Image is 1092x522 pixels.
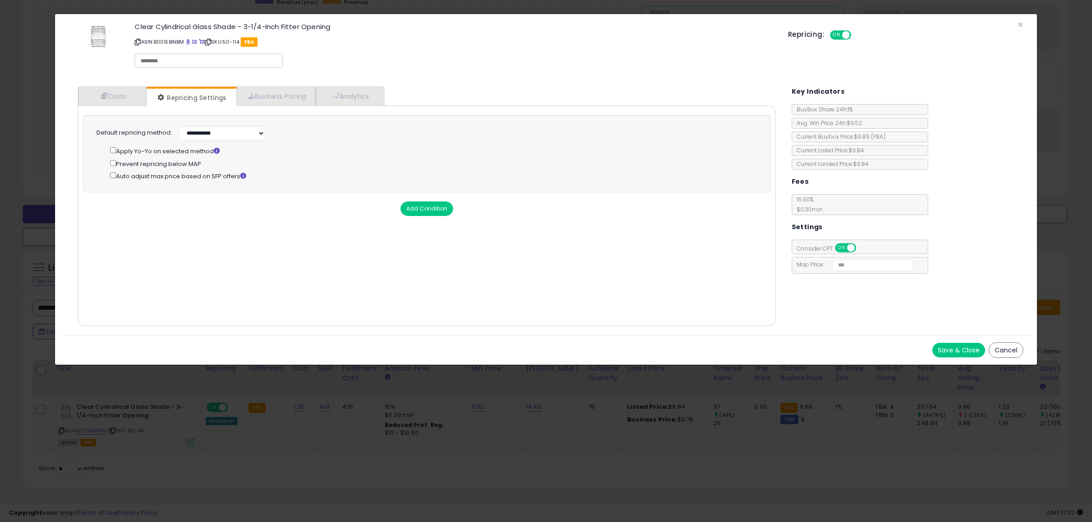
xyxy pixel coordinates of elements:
[241,37,258,47] span: FBA
[792,261,914,268] span: Map Price:
[871,133,885,141] span: ( FBA )
[110,146,753,156] div: Apply Yo-Yo on selected method
[147,89,236,107] a: Repricing Settings
[237,87,316,105] a: Business Pricing
[792,206,823,213] span: $0.30 min
[316,87,383,105] a: Analytics
[110,158,753,169] div: Prevent repricing below MAP
[792,105,853,113] span: BuyBox Share 24h: 1%
[792,86,845,97] h5: Key Indicators
[792,160,869,168] span: Current Landed Price: $9.84
[831,31,842,39] span: ON
[78,87,147,105] a: Costs
[199,38,204,45] a: Your listing only
[932,343,985,357] button: Save & Close
[792,133,885,141] span: Current Buybox Price:
[96,129,172,137] label: Default repricing method:
[1017,18,1023,31] span: ×
[854,133,885,141] span: $9.89
[854,244,869,252] span: OFF
[135,35,774,49] p: ASIN: B001EBINBM | SKU: 50-114
[192,38,197,45] a: All offer listings
[850,31,864,39] span: OFF
[792,221,823,233] h5: Settings
[792,176,809,187] h5: Fees
[792,196,823,213] span: 15.00 %
[792,146,864,154] span: Current Listed Price: $9.84
[186,38,191,45] a: BuyBox page
[836,244,847,252] span: ON
[86,23,111,50] img: 41g2N8oDAXL._SL60_.jpg
[110,171,753,181] div: Auto adjust max price based on SFP offers
[792,245,868,252] span: Consider CPT:
[792,119,862,127] span: Avg. Win Price 24h: $9.52
[788,31,824,38] h5: Repricing:
[400,201,453,216] button: Add Condition
[989,342,1023,358] button: Cancel
[135,23,774,30] h3: Clear Cylindrical Glass Shade - 3-1/4-Inch Fitter Opening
